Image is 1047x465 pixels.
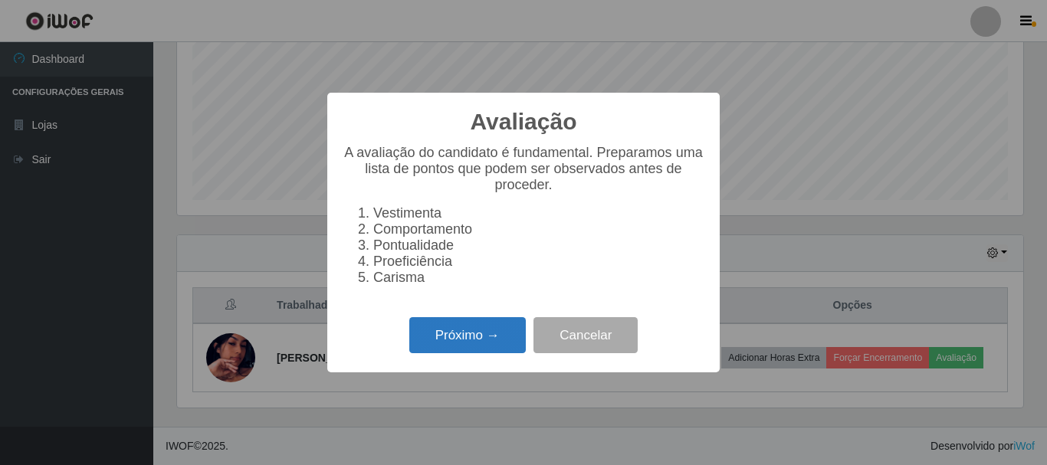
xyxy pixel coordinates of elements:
li: Pontualidade [373,237,704,254]
li: Proeficiência [373,254,704,270]
li: Vestimenta [373,205,704,221]
h2: Avaliação [471,108,577,136]
p: A avaliação do candidato é fundamental. Preparamos uma lista de pontos que podem ser observados a... [343,145,704,193]
li: Carisma [373,270,704,286]
button: Cancelar [533,317,638,353]
button: Próximo → [409,317,526,353]
li: Comportamento [373,221,704,237]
